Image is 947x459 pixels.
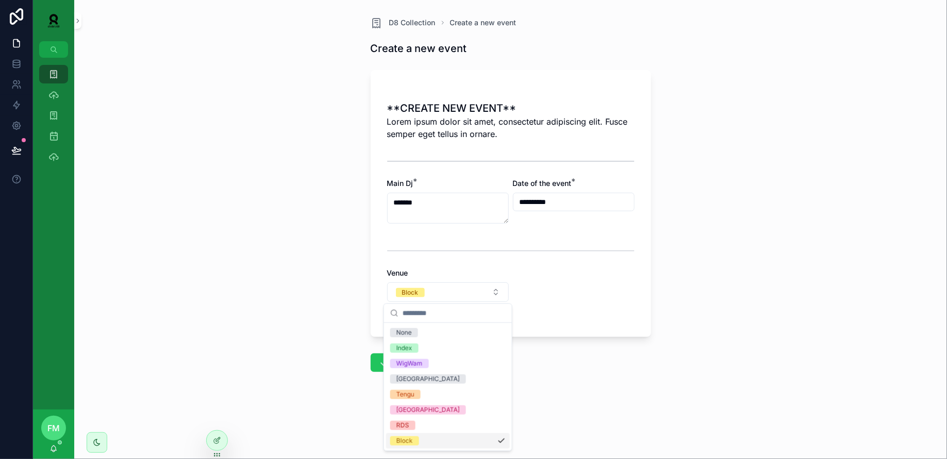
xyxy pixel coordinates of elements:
span: Venue [387,268,408,277]
h1: Create a new event [371,41,467,56]
div: scrollable content [33,58,74,179]
div: [GEOGRAPHIC_DATA] [396,375,460,384]
h1: **CREATE NEW EVENT** [387,101,635,115]
div: [GEOGRAPHIC_DATA] [396,405,460,415]
div: Index [396,344,412,353]
div: None [396,328,412,337]
div: Block [396,436,413,446]
a: Create a new event [450,18,517,28]
button: Save [371,353,421,372]
div: Tengu [396,390,414,399]
img: App logo [41,12,66,29]
span: D8 Collection [389,18,436,28]
span: FM [47,422,60,434]
div: Suggestions [384,323,512,451]
div: RDS [396,421,409,430]
div: WigWam [396,359,423,368]
button: Select Button [387,282,509,302]
a: D8 Collection [371,16,436,29]
span: Date of the event [513,179,572,188]
span: Lorem ipsum dolor sit amet, consectetur adipiscing elit. Fusce semper eget tellus in ornare. [387,115,635,140]
span: Main Dj [387,179,413,188]
div: Block [402,288,419,297]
